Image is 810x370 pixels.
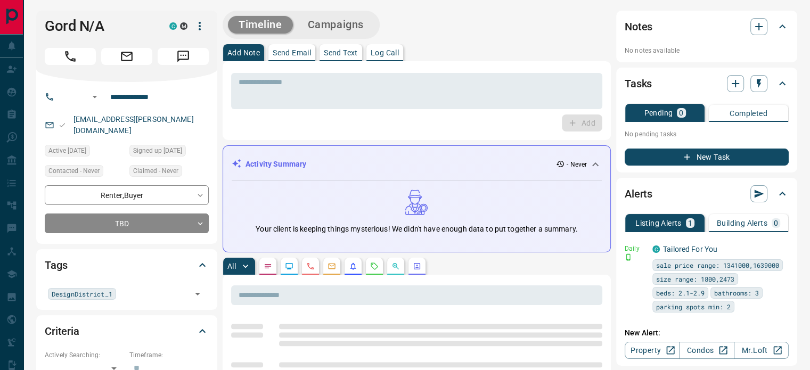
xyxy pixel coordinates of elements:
[228,16,293,34] button: Timeline
[714,287,759,298] span: bathrooms: 3
[45,48,96,65] span: Call
[297,16,374,34] button: Campaigns
[730,110,767,117] p: Completed
[625,185,652,202] h2: Alerts
[688,219,692,227] p: 1
[45,350,124,360] p: Actively Searching:
[679,109,683,117] p: 0
[391,262,400,270] svg: Opportunities
[567,160,587,169] p: - Never
[625,244,646,253] p: Daily
[133,166,178,176] span: Claimed - Never
[129,145,209,160] div: Mon Apr 15 2013
[625,181,789,207] div: Alerts
[328,262,336,270] svg: Emails
[679,342,734,359] a: Condos
[45,213,209,233] div: TBD
[227,262,236,270] p: All
[652,245,660,253] div: condos.ca
[101,48,152,65] span: Email
[180,22,187,30] div: mrloft.ca
[285,262,293,270] svg: Lead Browsing Activity
[52,289,112,299] span: DesignDistrict_1
[45,18,153,35] h1: Gord N/A
[625,149,789,166] button: New Task
[625,46,789,55] p: No notes available
[273,49,311,56] p: Send Email
[45,318,209,344] div: Criteria
[413,262,421,270] svg: Agent Actions
[656,301,731,312] span: parking spots min: 2
[734,342,789,359] a: Mr.Loft
[625,14,789,39] div: Notes
[59,121,66,129] svg: Email Valid
[45,323,79,340] h2: Criteria
[73,115,194,135] a: [EMAIL_ADDRESS][PERSON_NAME][DOMAIN_NAME]
[625,342,680,359] a: Property
[158,48,209,65] span: Message
[256,224,577,235] p: Your client is keeping things mysterious! We didn't have enough data to put together a summary.
[635,219,682,227] p: Listing Alerts
[227,49,260,56] p: Add Note
[133,145,182,156] span: Signed up [DATE]
[45,145,124,160] div: Fri Nov 05 2021
[246,159,306,170] p: Activity Summary
[625,71,789,96] div: Tasks
[306,262,315,270] svg: Calls
[48,145,86,156] span: Active [DATE]
[45,185,209,205] div: Renter , Buyer
[232,154,602,174] div: Activity Summary- Never
[190,286,205,301] button: Open
[264,262,272,270] svg: Notes
[349,262,357,270] svg: Listing Alerts
[45,252,209,278] div: Tags
[129,350,209,360] p: Timeframe:
[169,22,177,30] div: condos.ca
[45,257,67,274] h2: Tags
[717,219,767,227] p: Building Alerts
[371,49,399,56] p: Log Call
[774,219,778,227] p: 0
[625,126,789,142] p: No pending tasks
[625,18,652,35] h2: Notes
[625,327,789,339] p: New Alert:
[663,245,717,253] a: Tailored For You
[48,166,100,176] span: Contacted - Never
[88,91,101,103] button: Open
[370,262,379,270] svg: Requests
[656,260,779,270] span: sale price range: 1341000,1639000
[625,75,652,92] h2: Tasks
[656,287,705,298] span: beds: 2.1-2.9
[644,109,673,117] p: Pending
[625,253,632,261] svg: Push Notification Only
[324,49,358,56] p: Send Text
[656,274,734,284] span: size range: 1800,2473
